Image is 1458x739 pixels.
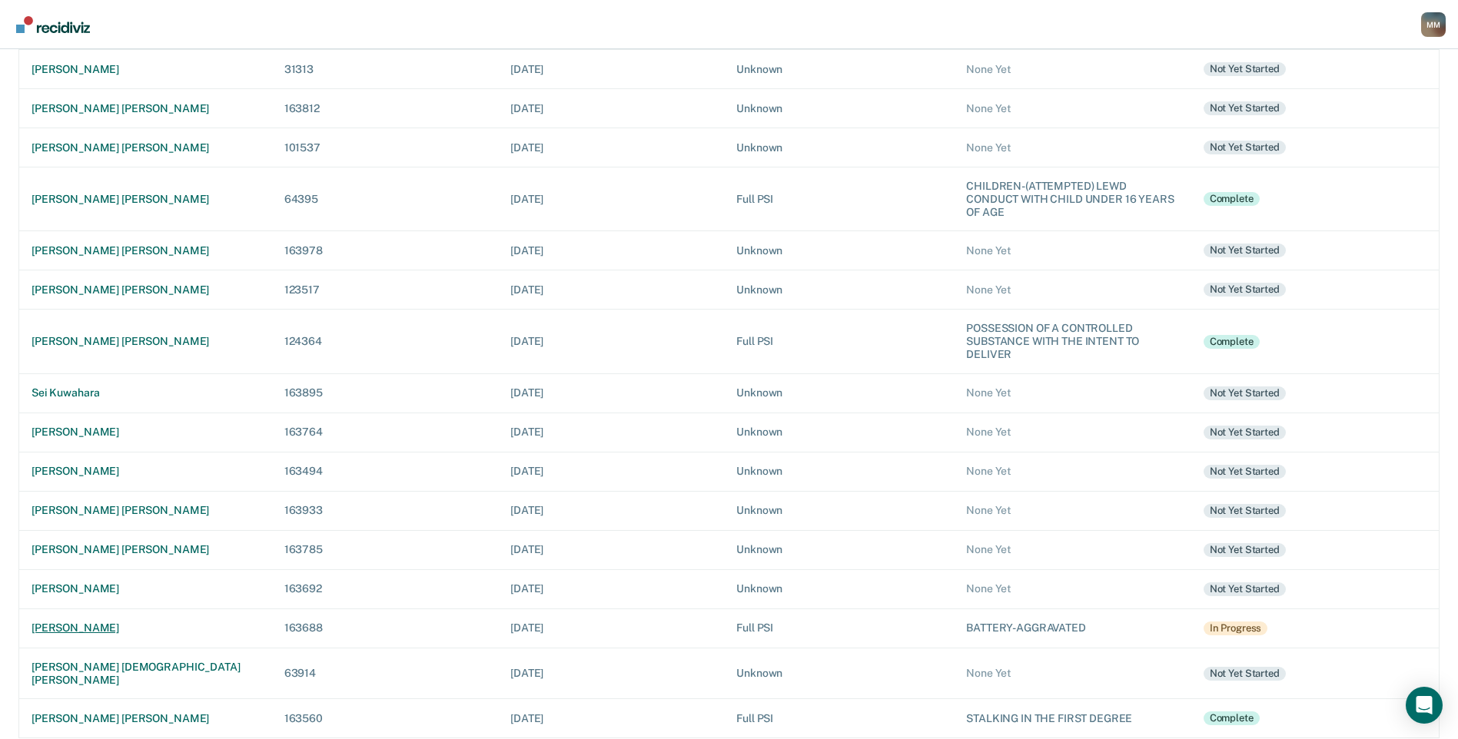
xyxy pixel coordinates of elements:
div: Not yet started [1204,62,1286,76]
div: In Progress [1204,621,1268,635]
td: Unknown [724,569,954,608]
td: 163978 [272,231,498,270]
td: [DATE] [498,270,724,310]
div: None Yet [966,465,1178,478]
td: 123517 [272,270,498,310]
button: Profile dropdown button [1421,12,1446,37]
div: Not yet started [1204,283,1286,297]
td: 63914 [272,648,498,699]
div: None Yet [966,63,1178,76]
div: Not yet started [1204,426,1286,439]
td: Unknown [724,648,954,699]
td: Unknown [724,491,954,530]
td: 163560 [272,699,498,738]
td: Unknown [724,128,954,167]
td: 31313 [272,49,498,88]
div: None Yet [966,386,1178,399]
div: STALKING IN THE FIRST DEGREE [966,712,1178,725]
td: Unknown [724,231,954,270]
div: Complete [1204,335,1260,349]
td: [DATE] [498,452,724,491]
div: Not yet started [1204,244,1286,257]
td: [DATE] [498,413,724,452]
td: [DATE] [498,310,724,373]
td: 163688 [272,608,498,648]
td: 163895 [272,373,498,413]
td: 163764 [272,413,498,452]
div: None Yet [966,283,1178,297]
div: [PERSON_NAME] [PERSON_NAME] [32,141,260,154]
div: M M [1421,12,1446,37]
div: None Yet [966,667,1178,680]
td: Unknown [724,413,954,452]
td: Unknown [724,452,954,491]
td: [DATE] [498,648,724,699]
td: 163494 [272,452,498,491]
div: None Yet [966,102,1178,115]
td: Full PSI [724,167,954,230]
div: Not yet started [1204,386,1286,400]
div: Not yet started [1204,543,1286,557]
td: [DATE] [498,491,724,530]
td: [DATE] [498,373,724,413]
div: POSSESSION OF A CONTROLLED SUBSTANCE WITH THE INTENT TO DELIVER [966,322,1178,360]
td: Full PSI [724,310,954,373]
div: Not yet started [1204,141,1286,154]
div: [PERSON_NAME] [DEMOGRAPHIC_DATA][PERSON_NAME] [32,661,260,687]
td: [DATE] [498,530,724,569]
img: Recidiviz [16,16,90,33]
div: None Yet [966,504,1178,517]
div: Complete [1204,711,1260,725]
div: [PERSON_NAME] [PERSON_NAME] [32,102,260,115]
td: Unknown [724,88,954,128]
div: [PERSON_NAME] [PERSON_NAME] [32,193,260,206]
td: Unknown [724,530,954,569]
td: 163692 [272,569,498,608]
div: sei kuwahara [32,386,260,399]
div: [PERSON_NAME] [PERSON_NAME] [32,335,260,348]
div: Not yet started [1204,465,1286,479]
div: [PERSON_NAME] [PERSON_NAME] [32,504,260,517]
td: [DATE] [498,167,724,230]
td: [DATE] [498,231,724,270]
td: Full PSI [724,699,954,738]
div: Not yet started [1204,504,1286,518]
td: Unknown [724,270,954,310]
td: [DATE] [498,608,724,648]
td: Unknown [724,373,954,413]
td: 124364 [272,310,498,373]
div: [PERSON_NAME] [32,465,260,478]
div: None Yet [966,141,1178,154]
div: [PERSON_NAME] [PERSON_NAME] [32,712,260,725]
td: [DATE] [498,49,724,88]
div: None Yet [966,543,1178,556]
div: Complete [1204,192,1260,206]
div: [PERSON_NAME] [PERSON_NAME] [32,543,260,556]
div: Not yet started [1204,101,1286,115]
div: [PERSON_NAME] [32,621,260,635]
td: [DATE] [498,569,724,608]
div: [PERSON_NAME] [PERSON_NAME] [32,244,260,257]
div: [PERSON_NAME] [32,63,260,76]
div: Open Intercom Messenger [1406,687,1443,724]
div: None Yet [966,426,1178,439]
div: None Yet [966,582,1178,595]
td: 163785 [272,530,498,569]
td: 64395 [272,167,498,230]
div: Not yet started [1204,582,1286,596]
td: 101537 [272,128,498,167]
td: [DATE] [498,128,724,167]
td: [DATE] [498,699,724,738]
div: None Yet [966,244,1178,257]
div: BATTERY-AGGRAVATED [966,621,1178,635]
td: 163933 [272,491,498,530]
div: [PERSON_NAME] [32,426,260,439]
td: [DATE] [498,88,724,128]
td: Full PSI [724,608,954,648]
td: Unknown [724,49,954,88]
td: 163812 [272,88,498,128]
div: [PERSON_NAME] [PERSON_NAME] [32,283,260,297]
div: CHILDREN-(ATTEMPTED) LEWD CONDUCT WITH CHILD UNDER 16 YEARS OF AGE [966,180,1178,218]
div: [PERSON_NAME] [32,582,260,595]
div: Not yet started [1204,667,1286,681]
